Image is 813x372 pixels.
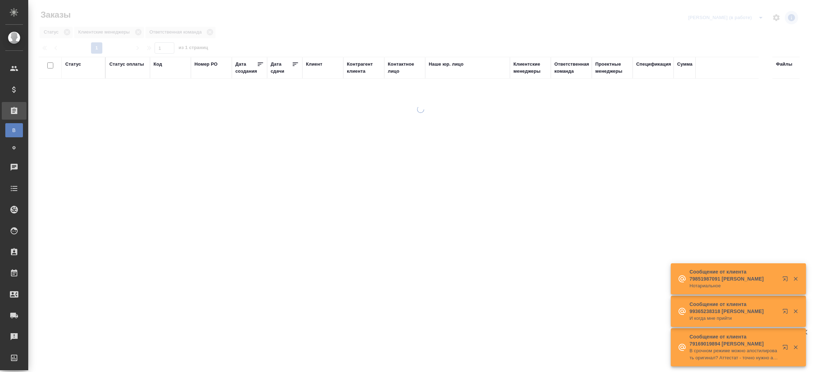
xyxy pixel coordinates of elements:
button: Закрыть [788,308,803,314]
a: Ф [5,141,23,155]
div: Контрагент клиента [347,61,381,75]
div: Код [153,61,162,68]
p: В срочном режиме можно апостилировать оригинал? Аттестат - точно нужно апостилировать оригинал [689,347,778,361]
p: И когда мне прийти [689,315,778,322]
div: Дата создания [235,61,257,75]
span: Ф [9,144,19,151]
div: Клиентские менеджеры [513,61,547,75]
div: Статус [65,61,81,68]
button: Открыть в новой вкладке [778,340,795,357]
div: Спецификация [636,61,671,68]
div: Проектные менеджеры [595,61,629,75]
button: Закрыть [788,344,803,350]
span: В [9,127,19,134]
div: Дата сдачи [271,61,292,75]
div: Ответственная команда [554,61,589,75]
p: Сообщение от клиента 99365238318 [PERSON_NAME] [689,301,778,315]
div: Клиент [306,61,322,68]
button: Открыть в новой вкладке [778,272,795,289]
p: Нотариальное [689,282,778,289]
button: Открыть в новой вкладке [778,304,795,321]
div: Наше юр. лицо [429,61,464,68]
div: Контактное лицо [388,61,422,75]
p: Сообщение от клиента 79851987091 [PERSON_NAME] [689,268,778,282]
a: В [5,123,23,137]
button: Закрыть [788,276,803,282]
div: Статус оплаты [109,61,144,68]
div: Файлы [776,61,792,68]
div: Сумма [677,61,692,68]
p: Сообщение от клиента 79169019894 [PERSON_NAME] [689,333,778,347]
div: Номер PO [194,61,217,68]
